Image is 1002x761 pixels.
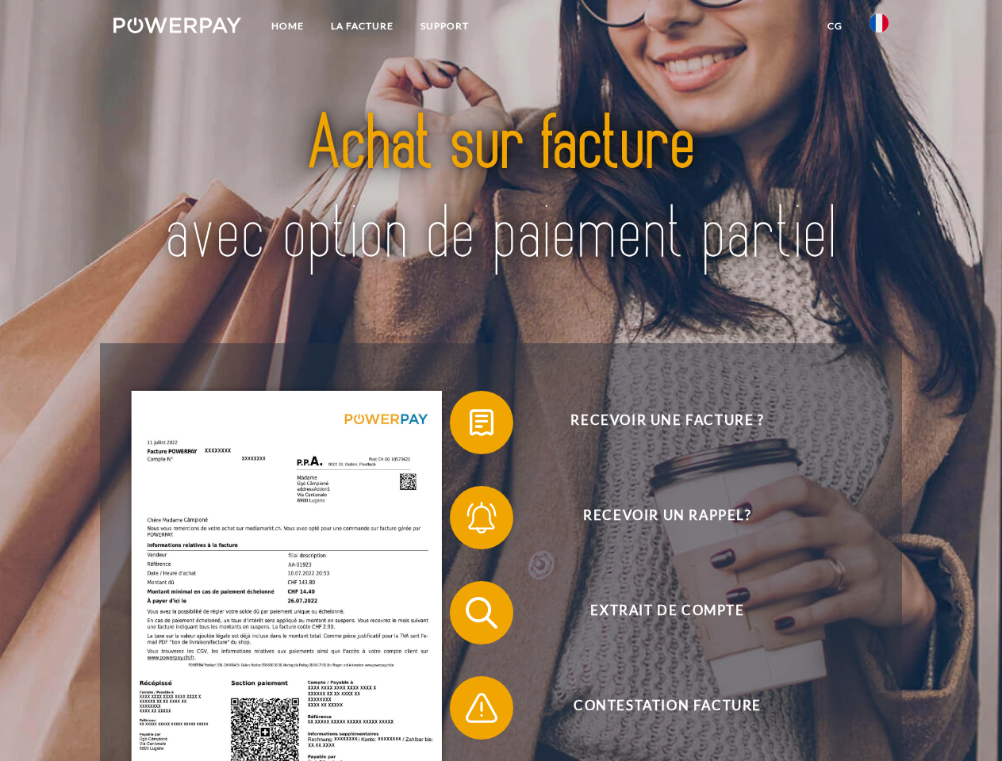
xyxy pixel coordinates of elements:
[462,498,501,537] img: qb_bell.svg
[462,593,501,633] img: qb_search.svg
[317,12,407,40] a: LA FACTURE
[152,76,850,304] img: title-powerpay_fr.svg
[258,12,317,40] a: Home
[450,486,862,549] button: Recevoir un rappel?
[473,676,862,740] span: Contestation Facture
[473,391,862,454] span: Recevoir une facture ?
[462,403,501,442] img: qb_bill.svg
[450,581,862,644] button: Extrait de compte
[450,391,862,454] button: Recevoir une facture ?
[450,676,862,740] button: Contestation Facture
[407,12,482,40] a: Support
[113,17,241,33] img: logo-powerpay-white.svg
[870,13,889,33] img: fr
[473,581,862,644] span: Extrait de compte
[473,486,862,549] span: Recevoir un rappel?
[462,688,501,728] img: qb_warning.svg
[814,12,856,40] a: CG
